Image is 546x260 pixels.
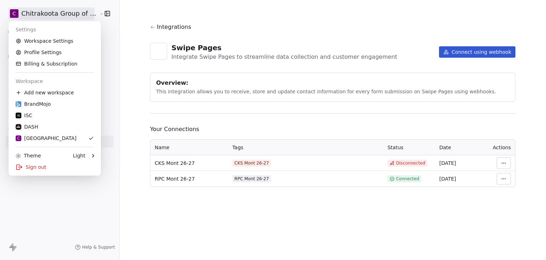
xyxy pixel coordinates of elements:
[11,35,98,47] a: Workspace Settings
[11,24,98,35] div: Settings
[11,58,98,69] a: Billing & Subscription
[11,47,98,58] a: Profile Settings
[16,152,41,159] div: Theme
[16,100,51,108] div: BrandMojo
[17,136,20,141] span: C
[73,152,85,159] div: Light
[16,101,21,107] img: BM_Icon_v1.svg
[16,135,76,142] div: [GEOGRAPHIC_DATA]
[11,87,98,98] div: Add new workspace
[16,124,21,130] img: Dash-Circle_logo.png
[16,112,32,119] div: ISC
[11,161,98,173] div: Sign out
[16,113,21,118] img: isc-logo-big.jpg
[11,76,98,87] div: Workspace
[16,123,38,130] div: DASH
